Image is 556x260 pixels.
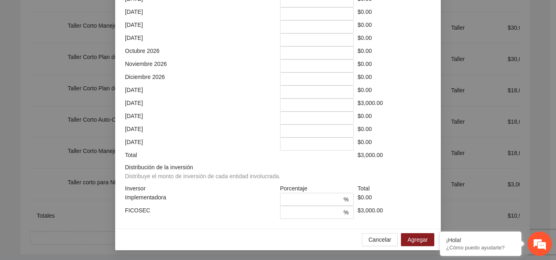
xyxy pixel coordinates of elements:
[123,46,278,59] div: Octubre 2026
[123,151,278,159] div: Total
[47,84,112,166] span: Estamos en línea.
[344,195,348,204] span: %
[356,59,433,72] div: $0.00
[368,235,391,244] span: Cancelar
[123,184,278,193] div: Inversor
[356,193,433,206] div: $0.00
[123,85,278,98] div: [DATE]
[123,98,278,111] div: [DATE]
[125,163,284,181] span: Distribución de la inversión
[123,138,278,151] div: [DATE]
[123,20,278,33] div: [DATE]
[446,245,515,251] p: ¿Cómo puedo ayudarte?
[356,138,433,151] div: $0.00
[123,111,278,125] div: [DATE]
[446,237,515,243] div: ¡Hola!
[123,59,278,72] div: Noviembre 2026
[344,208,348,217] span: %
[278,184,356,193] div: Porcentaje
[407,235,428,244] span: Agregar
[356,7,433,20] div: $0.00
[356,111,433,125] div: $0.00
[356,72,433,85] div: $0.00
[125,173,280,179] span: Distribuye el monto de inversión de cada entidad involucrada.
[123,206,278,219] div: FICOSEC
[356,125,433,138] div: $0.00
[356,33,433,46] div: $0.00
[123,33,278,46] div: [DATE]
[356,151,433,159] div: $3,000.00
[356,46,433,59] div: $0.00
[356,98,433,111] div: $3,000.00
[123,193,278,206] div: Implementadora
[401,233,434,246] button: Agregar
[134,4,153,24] div: Minimizar ventana de chat en vivo
[4,173,155,202] textarea: Escriba su mensaje y pulse “Intro”
[123,72,278,85] div: Diciembre 2026
[356,85,433,98] div: $0.00
[356,20,433,33] div: $0.00
[42,42,137,52] div: Chatee con nosotros ahora
[356,206,433,219] div: $3,000.00
[123,125,278,138] div: [DATE]
[356,184,433,193] div: Total
[123,7,278,20] div: [DATE]
[362,233,398,246] button: Cancelar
